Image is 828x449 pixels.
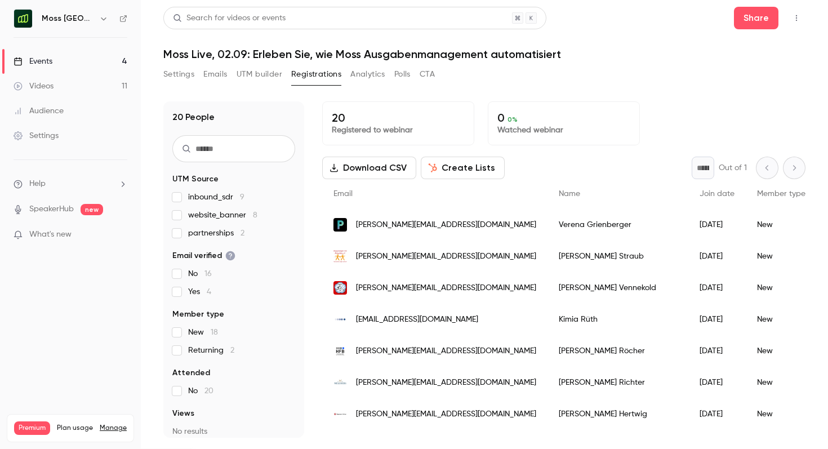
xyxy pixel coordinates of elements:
[700,190,734,198] span: Join date
[508,115,518,123] span: 0 %
[333,376,347,389] img: melchers.de
[14,10,32,28] img: Moss Deutschland
[230,346,234,354] span: 2
[333,250,347,263] img: verein-bmm.de
[172,250,235,261] span: Email verified
[14,81,54,92] div: Videos
[188,327,218,338] span: New
[559,190,580,198] span: Name
[333,407,347,421] img: wagemann.net
[172,309,224,320] span: Member type
[42,13,95,24] h6: Moss [GEOGRAPHIC_DATA]
[547,367,688,398] div: [PERSON_NAME] Richter
[172,110,215,124] h1: 20 People
[356,377,536,389] span: [PERSON_NAME][EMAIL_ADDRESS][DOMAIN_NAME]
[240,193,244,201] span: 9
[688,209,746,241] div: [DATE]
[333,281,347,295] img: b-j-v.de
[333,190,353,198] span: Email
[204,270,212,278] span: 16
[14,130,59,141] div: Settings
[332,111,465,125] p: 20
[172,408,194,419] span: Views
[203,65,227,83] button: Emails
[14,178,127,190] li: help-dropdown-opener
[333,344,347,358] img: hfb-olpe.de
[420,65,435,83] button: CTA
[688,335,746,367] div: [DATE]
[547,241,688,272] div: [PERSON_NAME] Straub
[394,65,411,83] button: Polls
[356,345,536,357] span: [PERSON_NAME][EMAIL_ADDRESS][DOMAIN_NAME]
[163,65,194,83] button: Settings
[746,304,817,335] div: New
[188,192,244,203] span: inbound_sdr
[497,125,630,136] p: Watched webinar
[734,7,778,29] button: Share
[57,424,93,433] span: Plan usage
[332,125,465,136] p: Registered to webinar
[204,387,213,395] span: 20
[188,345,234,356] span: Returning
[114,230,127,240] iframe: Noticeable Trigger
[333,313,347,326] img: tradium.com
[356,251,536,263] span: [PERSON_NAME][EMAIL_ADDRESS][DOMAIN_NAME]
[356,282,536,294] span: [PERSON_NAME][EMAIL_ADDRESS][DOMAIN_NAME]
[356,314,478,326] span: [EMAIL_ADDRESS][DOMAIN_NAME]
[746,241,817,272] div: New
[719,162,747,174] p: Out of 1
[547,304,688,335] div: Kimia Rüth
[14,56,52,67] div: Events
[356,219,536,231] span: [PERSON_NAME][EMAIL_ADDRESS][DOMAIN_NAME]
[188,210,257,221] span: website_banner
[757,190,805,198] span: Member type
[547,209,688,241] div: Verena Grienberger
[237,65,282,83] button: UTM builder
[333,218,347,232] img: pal-next.com
[688,304,746,335] div: [DATE]
[746,398,817,430] div: New
[163,47,805,61] h1: Moss Live, 02.09: Erleben Sie, wie Moss Ausgabenmanagement automatisiert
[547,398,688,430] div: [PERSON_NAME] Hertwig
[188,286,211,297] span: Yes
[29,178,46,190] span: Help
[188,228,244,239] span: partnerships
[421,157,505,179] button: Create Lists
[29,229,72,241] span: What's new
[172,426,295,437] p: No results
[29,203,74,215] a: SpeakerHub
[172,367,210,379] span: Attended
[688,272,746,304] div: [DATE]
[356,408,536,420] span: [PERSON_NAME][EMAIL_ADDRESS][DOMAIN_NAME]
[188,268,212,279] span: No
[688,367,746,398] div: [DATE]
[172,174,219,185] span: UTM Source
[746,272,817,304] div: New
[100,424,127,433] a: Manage
[291,65,341,83] button: Registrations
[173,12,286,24] div: Search for videos or events
[14,421,50,435] span: Premium
[207,288,211,296] span: 4
[746,209,817,241] div: New
[746,367,817,398] div: New
[497,111,630,125] p: 0
[14,105,64,117] div: Audience
[253,211,257,219] span: 8
[746,335,817,367] div: New
[81,204,103,215] span: new
[350,65,385,83] button: Analytics
[547,272,688,304] div: [PERSON_NAME] Vennekold
[688,241,746,272] div: [DATE]
[547,335,688,367] div: [PERSON_NAME] Röcher
[688,398,746,430] div: [DATE]
[188,385,213,397] span: No
[322,157,416,179] button: Download CSV
[211,328,218,336] span: 18
[241,229,244,237] span: 2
